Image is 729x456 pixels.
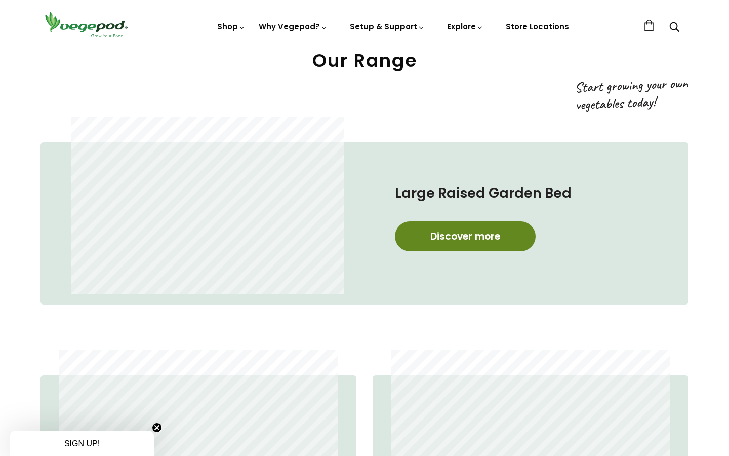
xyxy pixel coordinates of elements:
a: Store Locations [506,21,569,32]
a: Shop [217,21,246,32]
h4: Large Raised Garden Bed [395,183,648,203]
button: Close teaser [152,423,162,433]
a: Search [669,23,679,33]
img: Vegepod [40,10,132,39]
span: SIGN UP! [64,439,100,448]
a: Discover more [395,221,536,251]
a: Explore [447,21,483,32]
a: Why Vegepod? [259,21,328,32]
h2: Our Range [40,50,688,71]
div: SIGN UP!Close teaser [10,431,154,456]
a: Setup & Support [350,21,425,32]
